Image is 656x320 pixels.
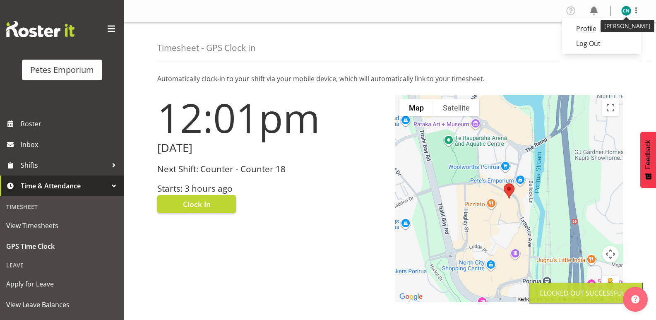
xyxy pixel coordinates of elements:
span: Clock In [183,199,211,209]
button: Feedback - Show survey [640,132,656,188]
a: View Leave Balances [2,294,122,315]
span: Shifts [21,159,108,171]
div: Petes Emporium [30,64,94,76]
a: Apply for Leave [2,274,122,294]
img: Rosterit website logo [6,21,74,37]
a: Profile [562,21,641,36]
div: Clocked out Successfully [539,288,632,298]
button: Map camera controls [602,246,619,262]
img: Google [397,291,425,302]
h4: Timesheet - GPS Clock In [157,43,256,53]
button: Show street map [399,99,433,116]
span: View Leave Balances [6,298,118,311]
h3: Starts: 3 hours ago [157,184,385,193]
button: Toggle fullscreen view [602,99,619,116]
span: Roster [21,118,120,130]
div: Leave [2,257,122,274]
button: Keyboard shortcuts [518,296,554,302]
span: Apply for Leave [6,278,118,290]
span: Feedback [644,140,652,169]
p: Automatically clock-in to your shift via your mobile device, which will automatically link to you... [157,74,623,84]
span: View Timesheets [6,219,118,232]
button: Show satellite imagery [433,99,479,116]
span: GPS Time Clock [6,240,118,253]
img: christine-neville11214.jpg [621,6,631,16]
button: Clock In [157,195,236,213]
span: Inbox [21,138,120,151]
a: Open this area in Google Maps (opens a new window) [397,291,425,302]
button: Drag Pegman onto the map to open Street View [602,276,619,292]
a: GPS Time Clock [2,236,122,257]
h3: Next Shift: Counter - Counter 18 [157,164,385,174]
h1: 12:01pm [157,95,385,140]
h2: [DATE] [157,142,385,154]
div: Timesheet [2,198,122,215]
a: View Timesheets [2,215,122,236]
img: help-xxl-2.png [631,295,639,303]
span: Time & Attendance [21,180,108,192]
a: Log Out [562,36,641,51]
